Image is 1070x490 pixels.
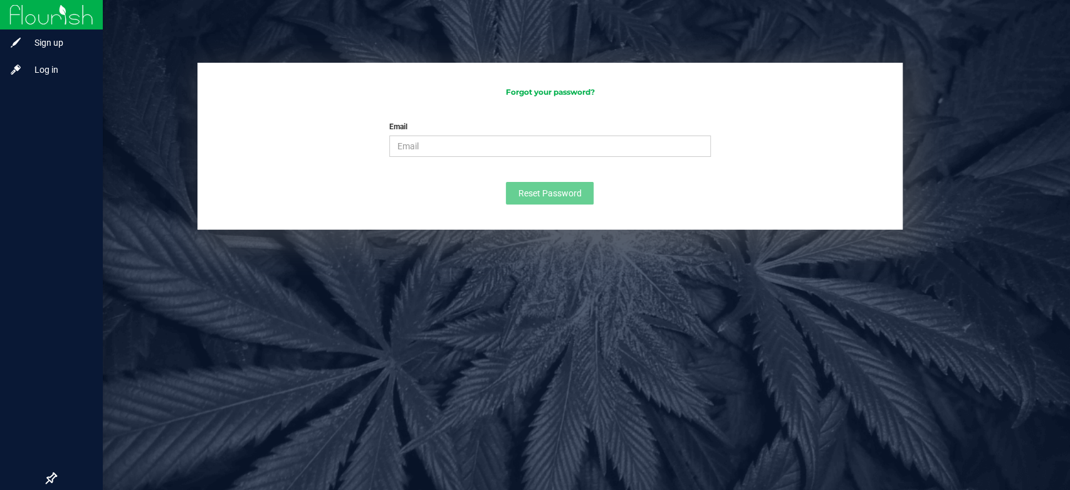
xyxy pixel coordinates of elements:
inline-svg: Log in [9,63,22,76]
button: Reset Password [506,182,594,205]
span: Sign up [22,35,97,50]
input: Email [389,136,711,157]
span: Reset Password [518,188,582,198]
h3: Forgot your password? [210,88,891,96]
label: Email [389,121,407,132]
span: Log in [22,62,97,77]
inline-svg: Sign up [9,36,22,49]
